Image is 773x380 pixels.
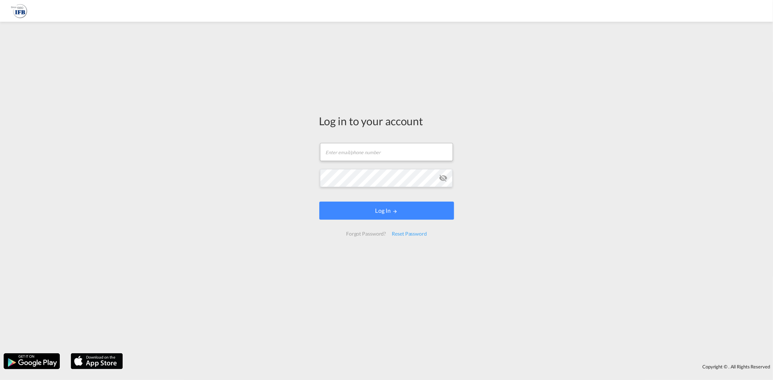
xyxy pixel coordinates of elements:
img: google.png [3,352,61,370]
div: Log in to your account [319,113,454,128]
div: Forgot Password? [343,227,389,240]
button: LOGIN [319,202,454,220]
input: Enter email/phone number [320,143,453,161]
md-icon: icon-eye-off [439,174,448,182]
div: Copyright © . All Rights Reserved [126,360,773,373]
img: apple.png [70,352,124,370]
div: Reset Password [389,227,430,240]
img: b628ab10256c11eeb52753acbc15d091.png [11,3,27,19]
